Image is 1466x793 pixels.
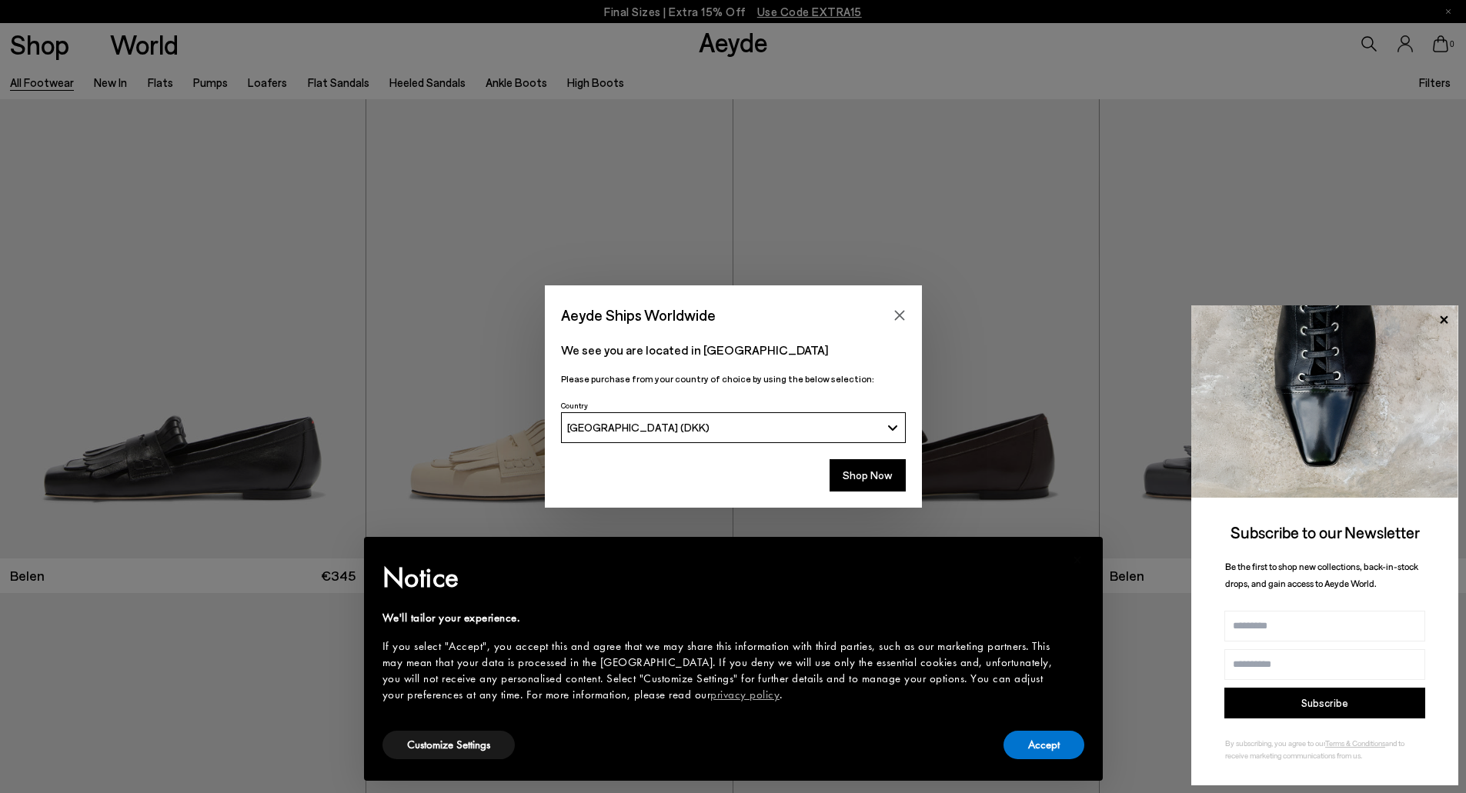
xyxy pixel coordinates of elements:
p: Please purchase from your country of choice by using the below selection: [561,372,906,386]
span: Be the first to shop new collections, back-in-stock drops, and gain access to Aeyde World. [1225,561,1418,589]
span: Aeyde Ships Worldwide [561,302,716,328]
div: If you select "Accept", you accept this and agree that we may share this information with third p... [382,638,1060,703]
img: ca3f721fb6ff708a270709c41d776025.jpg [1191,305,1458,498]
span: [GEOGRAPHIC_DATA] (DKK) [567,421,710,434]
button: Customize Settings [382,731,515,759]
div: We'll tailor your experience. [382,610,1060,626]
button: Close [888,304,911,327]
button: Subscribe [1224,688,1425,718]
span: × [1073,548,1083,571]
button: Accept [1003,731,1084,759]
p: We see you are located in [GEOGRAPHIC_DATA] [561,341,906,359]
span: Subscribe to our Newsletter [1231,522,1420,541]
a: Terms & Conditions [1325,738,1385,748]
span: By subscribing, you agree to our [1225,738,1325,748]
button: Shop Now [830,459,906,491]
h2: Notice [382,558,1060,598]
button: Close this notice [1060,541,1097,578]
a: privacy policy [710,687,780,702]
span: Country [561,401,588,410]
